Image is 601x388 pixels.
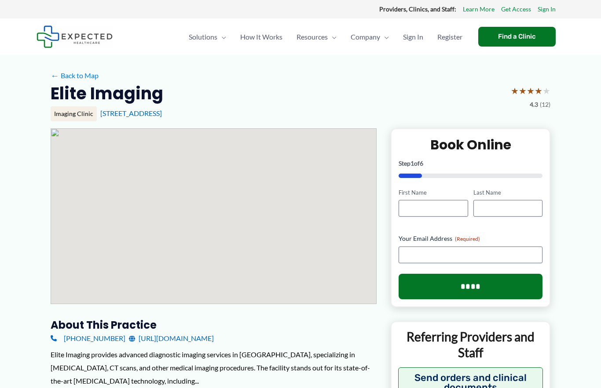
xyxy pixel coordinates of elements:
[182,22,233,52] a: SolutionsMenu Toggle
[129,332,214,345] a: [URL][DOMAIN_NAME]
[344,22,396,52] a: CompanyMenu Toggle
[420,160,423,167] span: 6
[511,83,519,99] span: ★
[233,22,290,52] a: How It Works
[380,22,389,52] span: Menu Toggle
[399,189,468,197] label: First Name
[100,109,162,117] a: [STREET_ADDRESS]
[51,318,377,332] h3: About this practice
[51,83,163,104] h2: Elite Imaging
[51,69,99,82] a: ←Back to Map
[430,22,469,52] a: Register
[217,22,226,52] span: Menu Toggle
[519,83,527,99] span: ★
[290,22,344,52] a: ResourcesMenu Toggle
[51,106,97,121] div: Imaging Clinic
[540,99,550,110] span: (12)
[379,5,456,13] strong: Providers, Clinics, and Staff:
[398,329,543,361] p: Referring Providers and Staff
[530,99,538,110] span: 4.3
[527,83,535,99] span: ★
[501,4,531,15] a: Get Access
[399,160,542,167] p: Step of
[403,22,423,52] span: Sign In
[437,22,462,52] span: Register
[478,27,556,47] a: Find a Clinic
[51,332,125,345] a: [PHONE_NUMBER]
[182,22,469,52] nav: Primary Site Navigation
[410,160,414,167] span: 1
[240,22,282,52] span: How It Works
[37,25,113,48] img: Expected Healthcare Logo - side, dark font, small
[396,22,430,52] a: Sign In
[538,4,556,15] a: Sign In
[351,22,380,52] span: Company
[189,22,217,52] span: Solutions
[399,136,542,153] h2: Book Online
[399,234,542,243] label: Your Email Address
[535,83,542,99] span: ★
[51,71,59,80] span: ←
[463,4,495,15] a: Learn More
[51,348,377,387] div: Elite Imaging provides advanced diagnostic imaging services in [GEOGRAPHIC_DATA], specializing in...
[473,189,542,197] label: Last Name
[455,236,480,242] span: (Required)
[328,22,337,52] span: Menu Toggle
[297,22,328,52] span: Resources
[542,83,550,99] span: ★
